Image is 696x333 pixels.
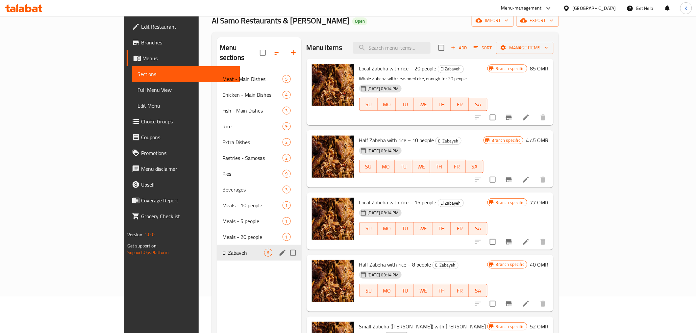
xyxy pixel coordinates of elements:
[141,149,235,157] span: Promotions
[365,86,402,92] span: [DATE] 09:14 PM
[359,75,487,83] p: Whole Zabeha with seasoned rice, enough for 20 people
[283,76,290,82] span: 5
[132,66,240,82] a: Sections
[307,43,342,53] h2: Menu items
[312,260,354,302] img: Half Zabeha with rice – 8 people
[526,136,548,145] h6: 47.5 OMR
[141,181,235,189] span: Upsell
[435,41,448,55] span: Select section
[412,160,430,173] button: WE
[501,110,517,125] button: Branch-specific-item
[264,249,272,257] div: items
[359,222,378,235] button: SU
[377,160,395,173] button: MO
[222,233,283,241] span: Meals - 20 people
[501,296,517,312] button: Branch-specific-item
[141,133,235,141] span: Coupons
[448,43,469,53] button: Add
[144,230,155,239] span: 1.0.0
[472,14,514,27] button: import
[365,148,402,154] span: [DATE] 09:14 PM
[222,217,283,225] span: Meals - 5 people
[283,202,290,209] span: 1
[141,23,235,31] span: Edit Restaurant
[264,250,272,256] span: 6
[501,172,517,188] button: Branch-specific-item
[433,222,451,235] button: TH
[397,162,410,171] span: TU
[396,98,414,111] button: TU
[378,98,396,111] button: MO
[530,260,548,269] h6: 40 OMR
[399,224,412,233] span: TU
[454,224,467,233] span: FR
[283,92,290,98] span: 4
[137,102,235,110] span: Edit Menu
[535,110,551,125] button: delete
[433,284,451,297] button: TH
[530,322,548,331] h6: 52 OMR
[414,222,433,235] button: WE
[438,199,464,207] div: El Zabayeh
[127,242,158,250] span: Get support on:
[222,170,283,178] span: Pies
[141,117,235,125] span: Choice Groups
[486,297,500,311] span: Select to update
[217,229,301,245] div: Meals - 20 people1
[522,16,554,25] span: export
[222,186,283,193] div: Beverages
[132,98,240,114] a: Edit Menu
[454,100,467,109] span: FR
[489,137,523,143] span: Branch specific
[283,139,290,145] span: 2
[474,44,492,52] span: Sort
[283,171,290,177] span: 9
[469,284,487,297] button: SA
[217,71,301,87] div: Meat - Main Dishes5
[685,5,687,12] span: K
[535,234,551,250] button: delete
[522,238,530,246] a: Edit menu item
[486,235,500,249] span: Select to update
[352,18,367,24] span: Open
[141,212,235,220] span: Grocery Checklist
[222,154,283,162] div: Pastries - Samosas
[283,122,291,130] div: items
[217,118,301,134] div: Rice9
[415,162,428,171] span: WE
[127,129,240,145] a: Coupons
[362,162,375,171] span: SU
[222,107,283,115] div: Fish - Main Dishes
[522,114,530,121] a: Edit menu item
[435,100,448,109] span: TH
[414,98,433,111] button: WE
[222,249,264,257] span: El Zabayeh
[137,70,235,78] span: Sections
[501,234,517,250] button: Branch-specific-item
[417,100,430,109] span: WE
[451,162,463,171] span: FR
[433,261,458,269] span: El Zabayeh
[466,160,484,173] button: SA
[477,16,509,25] span: import
[472,224,485,233] span: SA
[283,234,290,240] span: 1
[450,44,468,52] span: Add
[438,65,463,73] span: El Zabayeh
[472,100,485,109] span: SA
[283,155,290,161] span: 2
[359,64,436,73] span: Local Zabeha with rice – 20 people
[283,201,291,209] div: items
[501,4,542,12] div: Menu-management
[222,138,283,146] span: Extra Dishes
[222,122,283,130] span: Rice
[217,245,301,261] div: El Zabayeh6edit
[417,224,430,233] span: WE
[127,177,240,192] a: Upsell
[362,224,375,233] span: SU
[365,210,402,216] span: [DATE] 09:14 PM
